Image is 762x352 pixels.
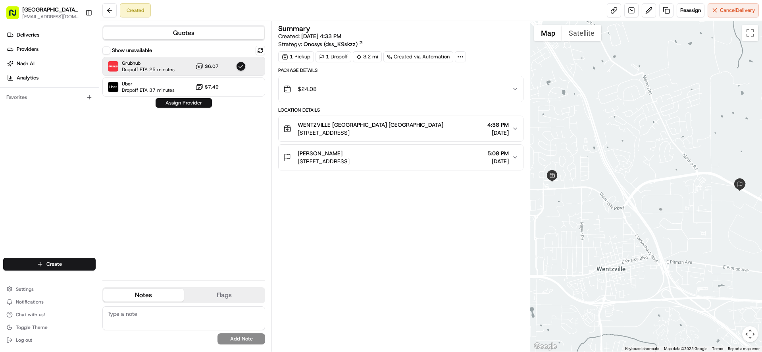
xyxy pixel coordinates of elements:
[3,3,82,22] button: [GEOGRAPHIC_DATA] - [GEOGRAPHIC_DATA], [GEOGRAPHIC_DATA][EMAIL_ADDRESS][DOMAIN_NAME]
[75,178,127,186] span: API Documentation
[298,85,317,93] span: $24.08
[301,33,341,40] span: [DATE] 4:33 PM
[103,27,264,39] button: Quotes
[487,129,509,137] span: [DATE]
[56,197,96,203] a: Powered byPylon
[8,103,51,110] div: Past conversations
[16,178,61,186] span: Knowledge Base
[3,296,96,308] button: Notifications
[532,341,558,352] img: Google
[534,25,562,41] button: Show street map
[304,40,358,48] span: Onosys (dss_K9skzz)
[278,107,523,113] div: Location Details
[664,346,707,351] span: Map data ©2025 Google
[708,3,759,17] button: CancelDelivery
[3,72,99,84] a: Analytics
[278,40,364,48] div: Strategy:
[677,3,704,17] button: Reassign
[135,78,144,88] button: Start new chat
[195,62,219,70] button: $6.07
[278,32,341,40] span: Created:
[36,76,130,84] div: Start new chat
[123,102,144,111] button: See all
[680,7,701,14] span: Reassign
[8,32,144,44] p: Welcome 👋
[298,157,350,165] span: [STREET_ADDRESS]
[36,84,109,90] div: We're available if you need us!
[3,43,99,56] a: Providers
[17,31,39,39] span: Deliveries
[278,51,314,62] div: 1 Pickup
[8,178,14,185] div: 📗
[122,81,175,87] span: Uber
[184,289,264,302] button: Flags
[195,83,219,91] button: $7.49
[279,76,523,102] button: $24.08
[279,145,523,170] button: [PERSON_NAME][STREET_ADDRESS]5:08 PM[DATE]
[3,91,96,104] div: Favorites
[316,51,351,62] div: 1 Dropoff
[3,309,96,320] button: Chat with us!
[22,6,79,14] button: [GEOGRAPHIC_DATA] - [GEOGRAPHIC_DATA], [GEOGRAPHIC_DATA]
[17,46,38,53] span: Providers
[3,322,96,333] button: Toggle Theme
[26,123,42,130] span: [DATE]
[26,145,42,151] span: [DATE]
[3,57,99,70] a: Nash AI
[278,25,310,32] h3: Summary
[46,261,62,268] span: Create
[278,67,523,73] div: Package Details
[103,289,184,302] button: Notes
[17,76,31,90] img: 1732323095091-59ea418b-cfe3-43c8-9ae0-d0d06d6fd42c
[728,346,760,351] a: Report a map error
[64,174,131,189] a: 💻API Documentation
[279,116,523,141] button: WENTZVILLE [GEOGRAPHIC_DATA] [GEOGRAPHIC_DATA][STREET_ADDRESS]4:38 PM[DATE]
[112,47,152,54] label: Show unavailable
[625,346,659,352] button: Keyboard shortcuts
[487,121,509,129] span: 4:38 PM
[487,157,509,165] span: [DATE]
[3,335,96,346] button: Log out
[298,121,443,129] span: WENTZVILLE [GEOGRAPHIC_DATA] [GEOGRAPHIC_DATA]
[16,324,48,331] span: Toggle Theme
[383,51,453,62] a: Created via Automation
[205,84,219,90] span: $7.49
[79,197,96,203] span: Pylon
[122,60,175,66] span: Grubhub
[532,341,558,352] a: Open this area in Google Maps (opens a new window)
[3,284,96,295] button: Settings
[298,149,343,157] span: [PERSON_NAME]
[17,60,35,67] span: Nash AI
[108,82,118,92] img: Uber
[3,29,99,41] a: Deliveries
[205,63,219,70] span: $6.07
[21,51,131,60] input: Clear
[3,258,96,271] button: Create
[22,14,79,20] button: [EMAIL_ADDRESS][DOMAIN_NAME]
[742,326,758,342] button: Map camera controls
[487,149,509,157] span: 5:08 PM
[16,286,34,292] span: Settings
[17,74,38,81] span: Analytics
[720,7,755,14] span: Cancel Delivery
[156,98,212,108] button: Assign Provider
[122,87,175,93] span: Dropoff ETA 37 minutes
[353,51,382,62] div: 3.2 mi
[298,129,443,137] span: [STREET_ADDRESS]
[304,40,364,48] a: Onosys (dss_K9skzz)
[562,25,601,41] button: Show satellite imagery
[5,174,64,189] a: 📗Knowledge Base
[712,346,723,351] a: Terms
[8,76,22,90] img: 1736555255976-a54dd68f-1ca7-489b-9aae-adbdc363a1c4
[16,311,45,318] span: Chat with us!
[8,8,24,24] img: Nash
[742,25,758,41] button: Toggle fullscreen view
[16,337,32,343] span: Log out
[67,178,73,185] div: 💻
[108,61,118,72] img: Grubhub
[122,66,175,73] span: Dropoff ETA 25 minutes
[16,299,44,305] span: Notifications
